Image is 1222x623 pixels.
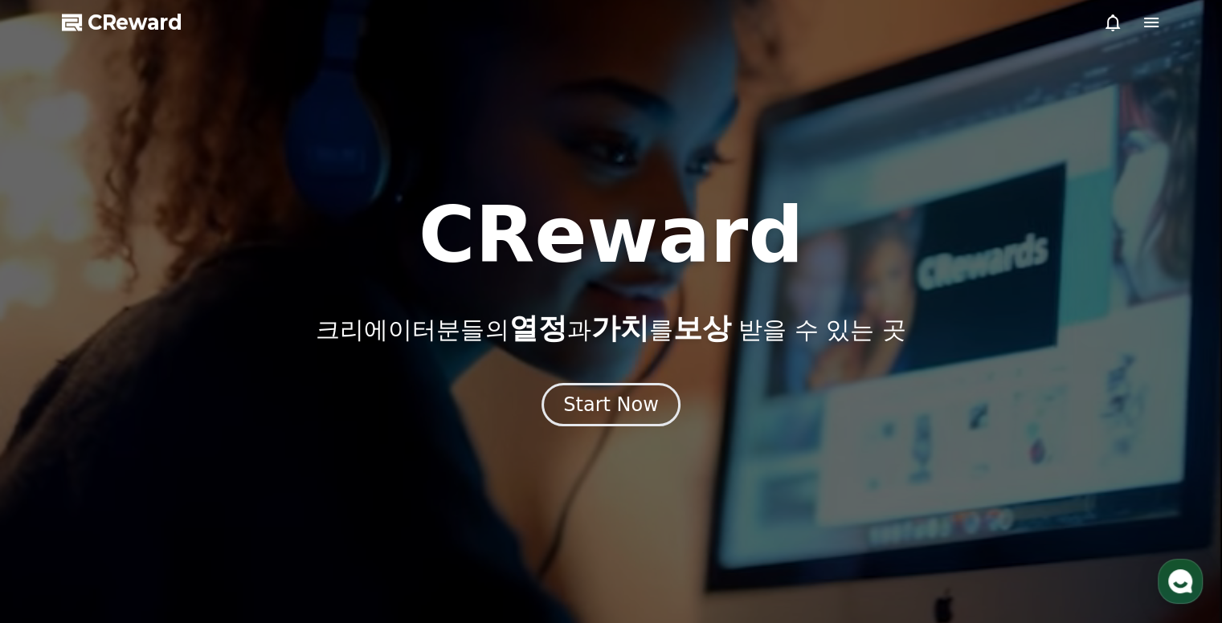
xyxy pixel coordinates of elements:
a: CReward [62,10,182,35]
a: 대화 [106,490,207,530]
a: 설정 [207,490,309,530]
span: 가치 [591,311,648,344]
a: 홈 [5,490,106,530]
button: Start Now [542,383,680,426]
p: 크리에이터분들의 과 를 받을 수 있는 곳 [316,312,905,344]
span: CReward [88,10,182,35]
div: Start Now [563,392,659,417]
span: 열정 [509,311,566,344]
span: 대화 [147,515,166,527]
span: 설정 [248,514,268,527]
span: 보상 [672,311,730,344]
a: Start Now [542,399,680,414]
span: 홈 [51,514,60,527]
h1: CReward [419,197,803,274]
